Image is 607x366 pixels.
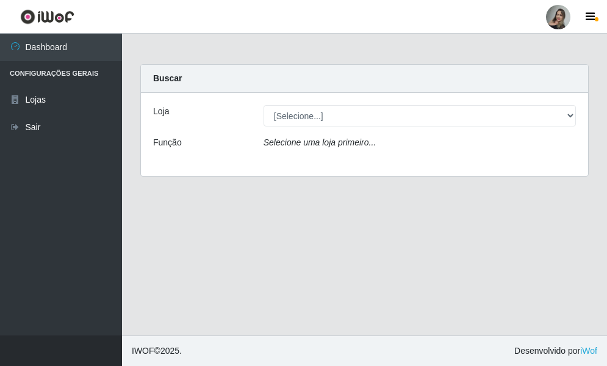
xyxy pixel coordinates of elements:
[153,105,169,118] label: Loja
[153,136,182,149] label: Função
[264,137,376,147] i: Selecione uma loja primeiro...
[153,73,182,83] strong: Buscar
[580,346,597,356] a: iWof
[514,345,597,357] span: Desenvolvido por
[20,9,74,24] img: CoreUI Logo
[132,346,154,356] span: IWOF
[132,345,182,357] span: © 2025 .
